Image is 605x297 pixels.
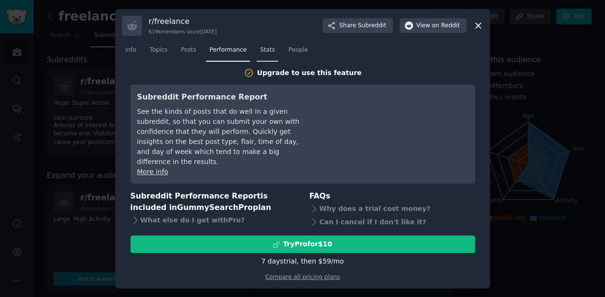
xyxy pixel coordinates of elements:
[323,18,393,33] button: ShareSubreddit
[283,239,332,249] div: Try Pro for $10
[257,43,278,62] a: Stats
[122,43,140,62] a: Info
[285,43,311,62] a: People
[181,46,196,55] span: Posts
[209,46,247,55] span: Performance
[177,43,199,62] a: Posts
[257,68,362,78] div: Upgrade to use this feature
[339,22,386,30] span: Share
[261,256,344,266] div: 7 days trial, then $ 59 /mo
[146,43,171,62] a: Topics
[149,28,216,35] div: 619k members since [DATE]
[288,46,308,55] span: People
[177,203,252,212] span: GummySearch Pro
[125,46,136,55] span: Info
[358,22,386,30] span: Subreddit
[137,107,312,167] div: See the kinds of posts that do well in a given subreddit, so that you can submit your own with co...
[309,202,475,215] div: Why does a trial cost money?
[130,235,475,253] button: TryProfor$10
[206,43,250,62] a: Performance
[260,46,275,55] span: Stats
[400,18,466,33] button: Viewon Reddit
[265,274,340,280] a: Compare all pricing plans
[130,190,296,214] h3: Subreddit Performance Report is included in plan
[137,168,168,176] a: More info
[130,214,296,227] div: What else do I get with Pro ?
[149,16,216,26] h3: r/ freelance
[309,215,475,229] div: Can I cancel if I don't like it?
[137,91,312,103] h3: Subreddit Performance Report
[416,22,460,30] span: View
[325,91,468,163] iframe: YouTube video player
[432,22,460,30] span: on Reddit
[309,190,475,202] h3: FAQs
[150,46,167,55] span: Topics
